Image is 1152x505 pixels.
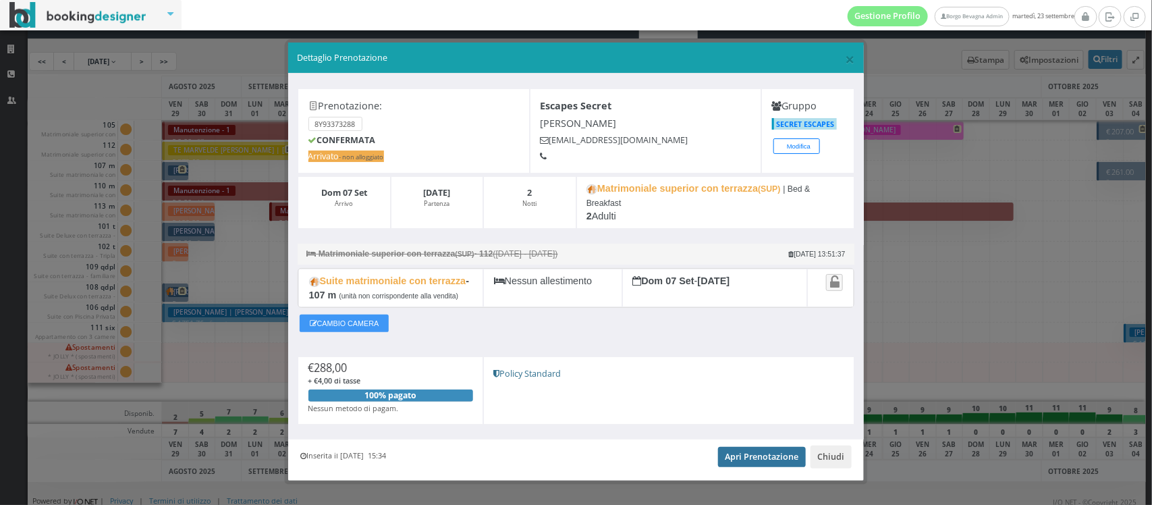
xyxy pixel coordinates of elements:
[848,6,1074,26] span: martedì, 23 settembre
[773,138,820,154] button: Modifica
[522,199,537,208] small: Notti
[297,52,855,64] h5: Dettaglio Prenotazione
[540,117,751,129] h4: [PERSON_NAME]
[846,51,855,68] button: Close
[308,134,376,146] b: CONFERMATA
[424,199,449,208] small: Partenza
[772,100,844,111] h4: Gruppo
[540,99,611,112] b: Escapes Secret
[319,375,361,386] span: 4,00 di tasse
[698,275,730,286] b: [DATE]
[718,447,806,467] a: Apri Prenotazione
[540,135,751,145] h5: [EMAIL_ADDRESS][DOMAIN_NAME]
[483,269,622,308] div: Nessun allestimento
[493,369,844,379] h5: Policy Standard
[811,446,852,469] button: Chiudi
[622,269,807,308] div: -
[300,452,386,460] h6: Inserita il [DATE] 15:34
[586,211,592,221] b: 2
[848,6,929,26] a: Gestione Profilo
[586,183,781,194] b: Matrimoniale superior con terrazza
[772,118,837,130] a: SECRET ESCAPES
[758,184,780,194] small: (SUP)
[308,375,361,386] span: + €
[339,292,458,300] small: (unità non corrispondente alla vendita)
[586,184,597,194] img: room-undefined.png
[309,275,470,300] b: - 107 m
[321,187,367,198] b: Dom 07 Set
[308,151,384,162] span: Arrivato
[527,187,532,198] b: 2
[576,176,854,229] div: Adulti
[9,2,146,28] img: BookingDesigner.com
[300,315,389,332] button: CAMBIO CAMERA
[308,100,520,111] h4: Prenotazione:
[309,275,466,286] b: Suite matrimoniale con terrazza
[826,274,843,291] a: Attiva il blocco spostamento
[309,277,320,287] img: room-undefined.png
[298,244,715,265] small: ([DATE] - [DATE])
[455,250,474,258] small: (SUP)
[308,390,473,402] div: 100% pagato
[423,187,450,198] b: [DATE]
[632,275,694,286] b: Dom 07 Set
[339,153,384,161] small: - non alloggiato
[935,7,1009,26] a: Borgo Bevagna Admin
[308,361,348,375] span: €
[789,250,846,258] small: [DATE] 13:51:37
[308,117,362,131] small: 8Y93373288
[314,361,348,375] span: 288,00
[319,249,493,259] b: Matrimoniale superior con terrazza - 112
[846,47,855,70] span: ×
[335,199,353,208] small: Arrivo
[586,184,811,208] small: | Bed & Breakfast
[308,403,399,413] small: Nessun metodo di pagam.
